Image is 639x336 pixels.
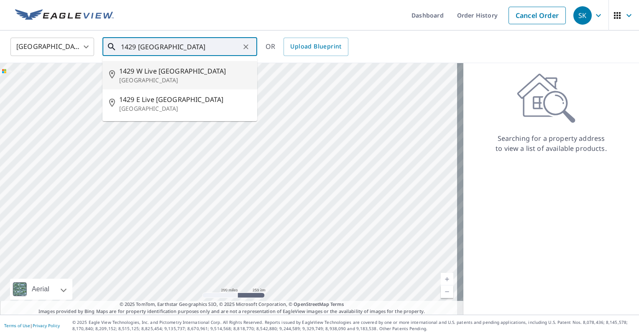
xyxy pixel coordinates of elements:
[441,273,453,285] a: Current Level 5, Zoom In
[120,301,344,308] span: © 2025 TomTom, Earthstar Geographics SIO, © 2025 Microsoft Corporation, ©
[119,94,250,104] span: 1429 E Live [GEOGRAPHIC_DATA]
[119,66,250,76] span: 1429 W Live [GEOGRAPHIC_DATA]
[15,9,114,22] img: EV Logo
[10,279,72,300] div: Aerial
[290,41,341,52] span: Upload Blueprint
[266,38,348,56] div: OR
[240,41,252,53] button: Clear
[121,35,240,59] input: Search by address or latitude-longitude
[29,279,52,300] div: Aerial
[495,133,607,153] p: Searching for a property address to view a list of available products.
[33,323,60,328] a: Privacy Policy
[284,38,348,56] a: Upload Blueprint
[119,104,250,113] p: [GEOGRAPHIC_DATA]
[573,6,592,25] div: SK
[441,285,453,298] a: Current Level 5, Zoom Out
[10,35,94,59] div: [GEOGRAPHIC_DATA]
[509,7,566,24] a: Cancel Order
[72,319,635,332] p: © 2025 Eagle View Technologies, Inc. and Pictometry International Corp. All Rights Reserved. Repo...
[4,323,60,328] p: |
[330,301,344,307] a: Terms
[119,76,250,84] p: [GEOGRAPHIC_DATA]
[4,323,30,328] a: Terms of Use
[294,301,329,307] a: OpenStreetMap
